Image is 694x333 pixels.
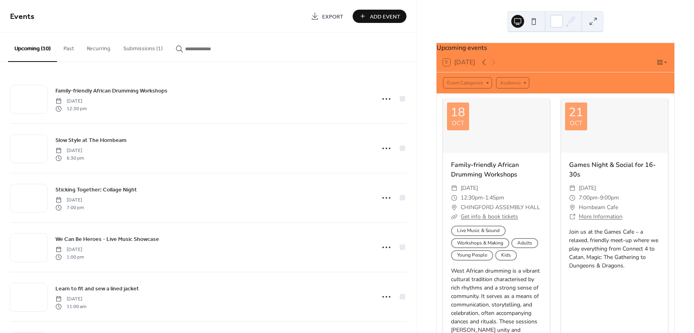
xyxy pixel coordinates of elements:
[569,160,656,179] a: Games Night & Social for 16-30s
[569,107,583,119] div: 21
[461,203,540,212] span: CHINGFORD ASSEMBLY HALL
[55,147,84,154] span: [DATE]
[569,183,576,193] div: ​
[55,185,137,194] a: Sticking Together: Collage Night
[55,303,86,310] span: 11:00 am
[55,154,84,162] span: 6:30 pm
[451,183,457,193] div: ​
[55,105,87,112] span: 12:30 pm
[55,204,84,211] span: 7:00 pm
[55,285,139,293] span: Learn to fit and sew a lined jacket
[55,197,84,204] span: [DATE]
[579,203,618,212] span: Hornbeam Cafe
[561,228,668,270] div: Join us at the Games Cafe – a relaxed, friendly meet-up where we play everything from Connect 4 t...
[461,183,478,193] span: [DATE]
[569,203,576,212] div: ​
[117,33,169,61] button: Submissions (1)
[579,213,623,220] a: More Information
[461,193,483,203] span: 12:30pm
[569,212,576,222] div: ​
[80,33,117,61] button: Recurring
[461,213,518,220] a: Get info & book tickets
[55,136,127,145] span: Slow Style at The Hornbeam
[370,12,400,21] span: Add Event
[569,193,576,203] div: ​
[598,193,600,203] span: -
[55,87,167,95] span: Family-friendly African Drumming Workshops
[55,284,139,293] a: Learn to fit and sew a lined jacket
[451,203,457,212] div: ​
[353,10,406,23] button: Add Event
[55,234,159,244] a: We Can Be Heroes - Live Music Showcase
[55,98,87,105] span: [DATE]
[579,193,598,203] span: 7:00pm
[322,12,343,21] span: Export
[55,296,86,303] span: [DATE]
[55,136,127,145] a: Slow Style at The Hornbeam
[55,253,84,261] span: 1:00 pm
[579,183,596,193] span: [DATE]
[451,193,457,203] div: ​
[57,33,80,61] button: Past
[451,107,465,119] div: 18
[55,86,167,95] a: Family-friendly African Drumming Workshops
[305,10,349,23] a: Export
[451,212,457,222] div: ​
[55,235,159,244] span: We Can Be Heroes - Live Music Showcase
[452,120,464,126] div: Oct
[451,160,519,179] a: Family-friendly African Drumming Workshops
[55,246,84,253] span: [DATE]
[570,120,582,126] div: Oct
[8,33,57,62] button: Upcoming (10)
[437,43,674,53] div: Upcoming events
[600,193,619,203] span: 9:00pm
[483,193,485,203] span: -
[10,9,35,25] span: Events
[55,186,137,194] span: Sticking Together: Collage Night
[485,193,504,203] span: 1:45pm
